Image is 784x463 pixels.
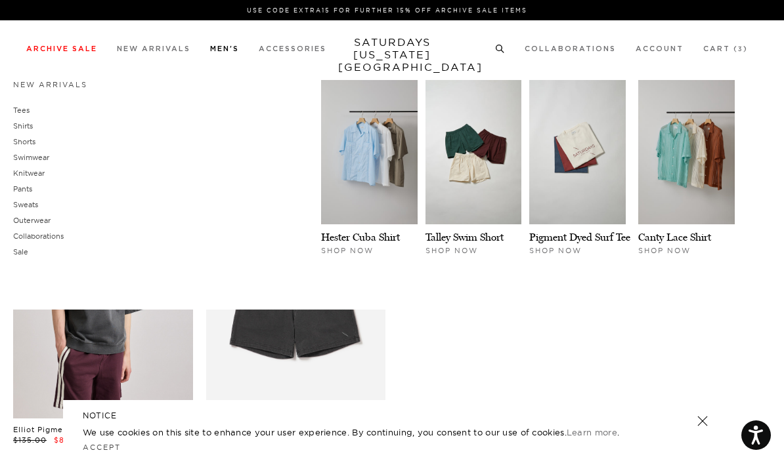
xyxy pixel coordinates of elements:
[529,231,630,243] a: Pigment Dyed Surf Tee
[13,121,33,131] a: Shirts
[338,36,446,73] a: SATURDAYS[US_STATE][GEOGRAPHIC_DATA]
[636,45,684,52] a: Account
[32,5,743,15] p: Use Code EXTRA15 for Further 15% Off Archive Sale Items
[13,231,64,241] a: Collaborations
[13,200,38,209] a: Sweats
[26,45,97,52] a: Archive Sale
[83,426,655,439] p: We use cookies on this site to enhance your user experience. By continuing, you consent to our us...
[83,410,701,422] h5: NOTICE
[525,45,616,52] a: Collaborations
[13,80,87,89] a: New Arrivals
[703,45,748,52] a: Cart (3)
[13,169,45,178] a: Knitwear
[13,247,28,256] a: Sale
[567,427,617,437] a: Learn more
[210,45,239,52] a: Men's
[83,443,121,452] a: Accept
[54,435,82,445] span: $81.00
[425,231,504,243] a: Talley Swim Short
[13,106,30,115] a: Tees
[13,137,35,146] a: Shorts
[13,216,51,225] a: Outerwear
[13,435,47,445] span: $135.00
[638,231,711,243] a: Canty Lace Shirt
[259,45,326,52] a: Accessories
[738,47,743,52] small: 3
[117,45,190,52] a: New Arrivals
[321,231,400,243] a: Hester Cuba Shirt
[13,153,49,162] a: Swimwear
[13,184,32,193] a: Pants
[13,425,150,434] a: Elliot Pigment Dye SS Sweatshirt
